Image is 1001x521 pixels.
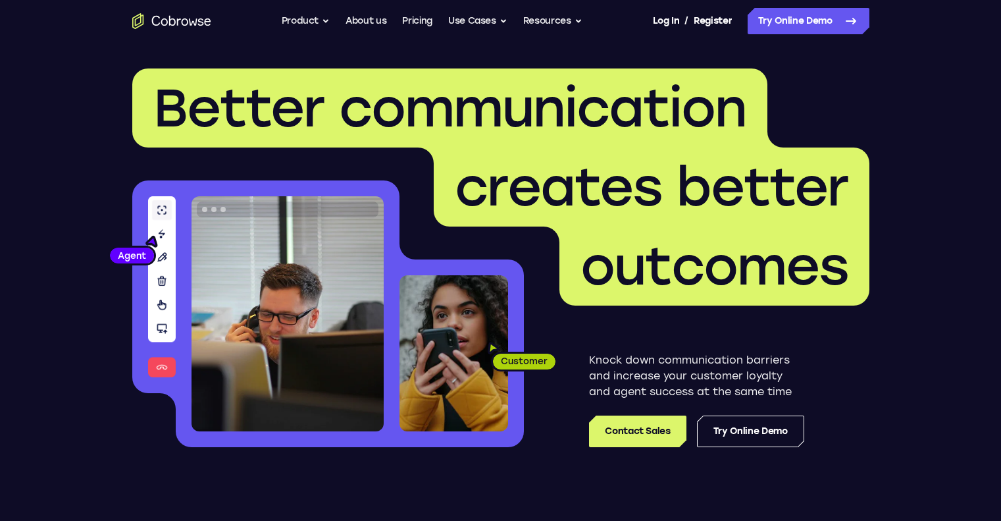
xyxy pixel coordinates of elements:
[192,196,384,431] img: A customer support agent talking on the phone
[455,155,848,219] span: creates better
[132,13,211,29] a: Go to the home page
[697,416,804,447] a: Try Online Demo
[282,8,330,34] button: Product
[399,275,508,431] img: A customer holding their phone
[346,8,386,34] a: About us
[653,8,679,34] a: Log In
[694,8,732,34] a: Register
[402,8,432,34] a: Pricing
[523,8,582,34] button: Resources
[684,13,688,29] span: /
[153,76,746,140] span: Better communication
[448,8,507,34] button: Use Cases
[748,8,869,34] a: Try Online Demo
[589,416,686,447] a: Contact Sales
[580,234,848,298] span: outcomes
[589,352,804,400] p: Knock down communication barriers and increase your customer loyalty and agent success at the sam...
